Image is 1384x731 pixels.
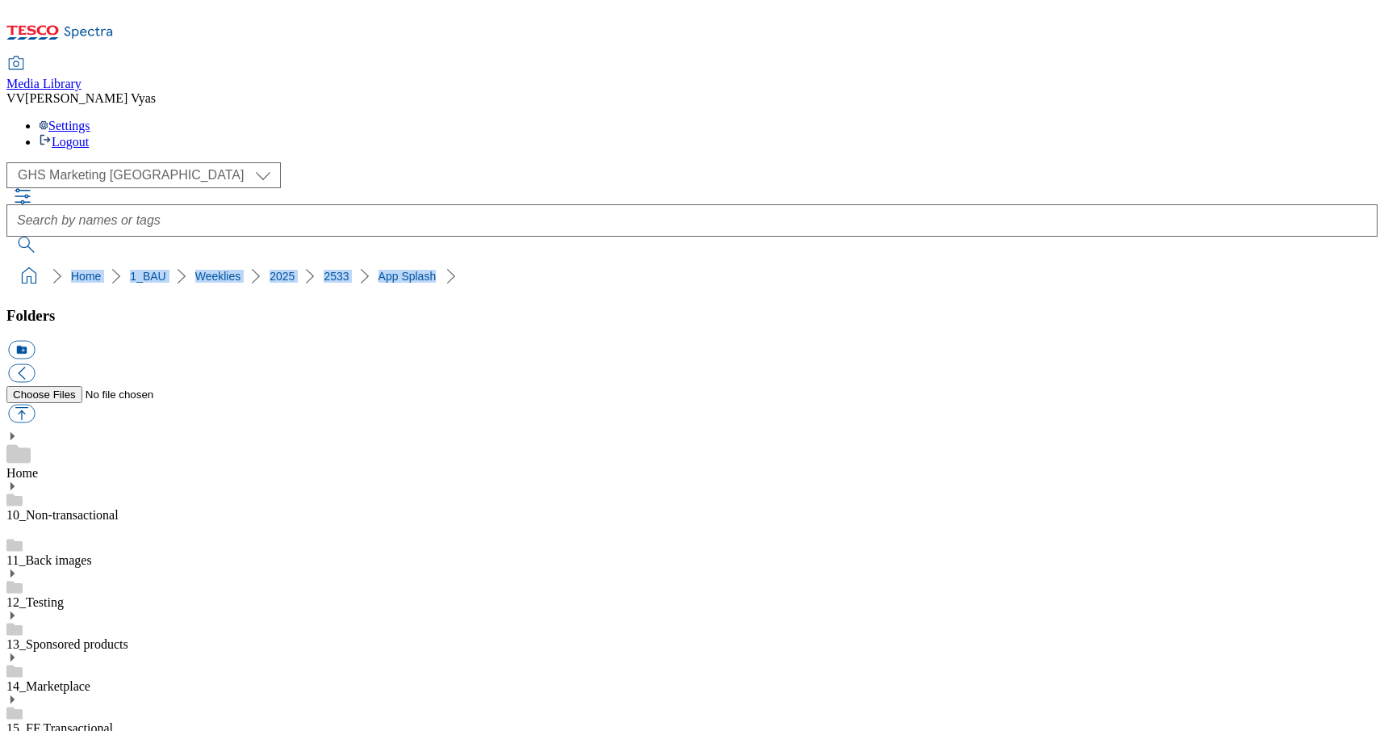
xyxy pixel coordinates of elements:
[6,91,25,105] span: VV
[6,261,1378,292] nav: breadcrumb
[270,270,295,283] a: 2025
[6,307,1378,325] h3: Folders
[39,135,89,149] a: Logout
[71,270,101,283] a: Home
[6,57,82,91] a: Media Library
[6,466,38,480] a: Home
[195,270,241,283] a: Weeklies
[16,263,42,289] a: home
[6,77,82,90] span: Media Library
[6,679,90,693] a: 14_Marketplace
[130,270,165,283] a: 1_BAU
[6,508,119,522] a: 10_Non-transactional
[324,270,349,283] a: 2533
[378,270,437,283] a: App Splash
[6,553,92,567] a: 11_Back images
[6,637,128,651] a: 13_Sponsored products
[39,119,90,132] a: Settings
[6,595,64,609] a: 12_Testing
[25,91,156,105] span: [PERSON_NAME] Vyas
[6,204,1378,237] input: Search by names or tags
